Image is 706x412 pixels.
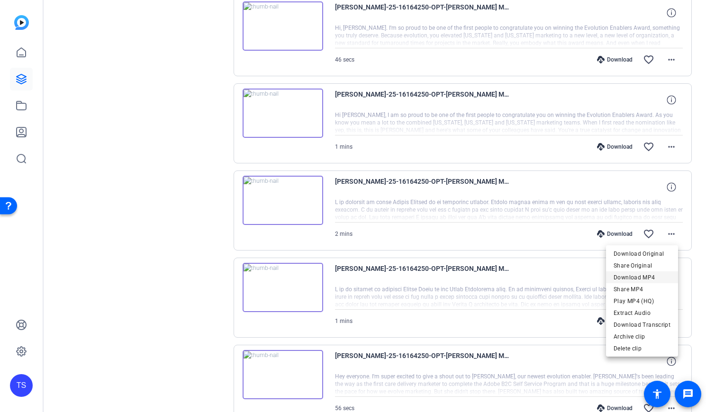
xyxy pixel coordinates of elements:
[614,260,670,271] span: Share Original
[614,319,670,331] span: Download Transcript
[614,343,670,354] span: Delete clip
[614,272,670,283] span: Download MP4
[614,248,670,260] span: Download Original
[614,284,670,295] span: Share MP4
[614,307,670,319] span: Extract Audio
[614,331,670,342] span: Archive clip
[614,296,670,307] span: Play MP4 (HQ)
